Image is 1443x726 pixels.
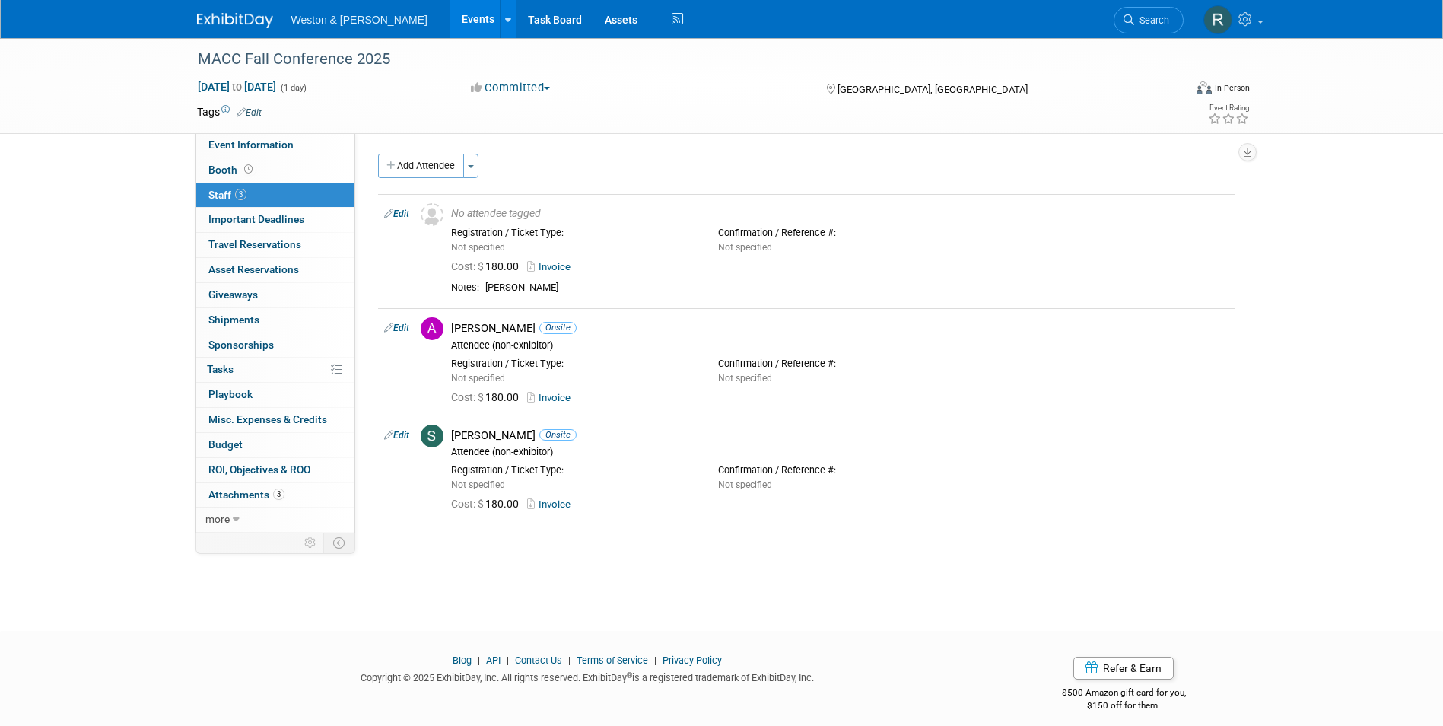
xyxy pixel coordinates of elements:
a: Privacy Policy [663,654,722,666]
span: Booth not reserved yet [241,164,256,175]
a: Edit [384,209,409,219]
div: Event Format [1094,79,1251,102]
span: (1 day) [279,83,307,93]
span: Not specified [451,242,505,253]
span: 180.00 [451,498,525,510]
img: ExhibitDay [197,13,273,28]
span: 180.00 [451,391,525,403]
span: Onsite [539,429,577,441]
span: | [650,654,660,666]
span: Giveaways [208,288,258,301]
a: Edit [237,107,262,118]
td: Personalize Event Tab Strip [297,533,324,552]
span: Not specified [718,479,772,490]
td: Toggle Event Tabs [323,533,354,552]
a: Travel Reservations [196,233,354,257]
a: Refer & Earn [1073,657,1174,680]
a: Edit [384,430,409,441]
a: Invoice [527,392,577,403]
div: [PERSON_NAME] [451,321,1229,336]
span: Staff [208,189,246,201]
a: Sponsorships [196,333,354,358]
a: Budget [196,433,354,457]
span: Budget [208,438,243,451]
span: | [503,654,513,666]
span: Event Information [208,139,294,151]
a: Terms of Service [577,654,648,666]
span: 180.00 [451,260,525,272]
a: Playbook [196,383,354,407]
span: Misc. Expenses & Credits [208,413,327,425]
img: Unassigned-User-Icon.png [421,203,443,226]
span: Asset Reservations [208,263,299,275]
td: Tags [197,104,262,119]
span: Travel Reservations [208,238,301,250]
div: Attendee (non-exhibitor) [451,339,1229,352]
span: Tasks [207,363,234,375]
span: more [205,513,230,525]
span: Not specified [718,242,772,253]
a: Attachments3 [196,483,354,508]
div: Attendee (non-exhibitor) [451,446,1229,458]
span: Important Deadlines [208,213,304,225]
div: Registration / Ticket Type: [451,227,695,239]
a: Contact Us [515,654,562,666]
a: Giveaways [196,283,354,307]
img: Format-Inperson.png [1197,81,1212,94]
div: MACC Fall Conference 2025 [192,46,1161,73]
div: No attendee tagged [451,207,1229,221]
div: In-Person [1214,82,1250,94]
span: [GEOGRAPHIC_DATA], [GEOGRAPHIC_DATA] [838,84,1028,95]
a: Shipments [196,308,354,333]
div: $500 Amazon gift card for you, [1001,677,1247,712]
div: [PERSON_NAME] [451,428,1229,443]
div: Notes: [451,282,479,294]
span: Search [1134,14,1169,26]
a: Important Deadlines [196,208,354,232]
div: Confirmation / Reference #: [718,227,962,239]
div: Copyright © 2025 ExhibitDay, Inc. All rights reserved. ExhibitDay is a registered trademark of Ex... [197,667,979,685]
div: Event Rating [1208,104,1249,112]
sup: ® [627,671,632,680]
span: Not specified [718,373,772,384]
span: Not specified [451,479,505,490]
a: Invoice [527,261,577,272]
div: [PERSON_NAME] [485,282,1229,295]
div: Confirmation / Reference #: [718,358,962,370]
a: Search [1114,7,1184,33]
a: more [196,508,354,532]
span: Cost: $ [451,260,485,272]
img: S.jpg [421,425,443,447]
span: to [230,81,244,93]
div: $150 off for them. [1001,699,1247,712]
span: Not specified [451,373,505,384]
span: Sponsorships [208,339,274,351]
div: Confirmation / Reference #: [718,464,962,476]
span: ROI, Objectives & ROO [208,463,310,476]
span: 3 [273,489,284,500]
span: Cost: $ [451,498,485,510]
a: Booth [196,158,354,183]
span: [DATE] [DATE] [197,80,277,94]
span: Attachments [208,489,284,501]
a: Tasks [196,358,354,382]
a: ROI, Objectives & ROO [196,458,354,482]
span: | [474,654,484,666]
img: Roberta Sinclair [1203,5,1232,34]
span: Booth [208,164,256,176]
a: Blog [453,654,472,666]
span: Cost: $ [451,391,485,403]
a: Misc. Expenses & Credits [196,408,354,432]
span: Shipments [208,314,259,326]
a: Asset Reservations [196,258,354,282]
a: Invoice [527,498,577,510]
span: Onsite [539,322,577,333]
a: API [486,654,501,666]
span: Playbook [208,388,253,400]
a: Event Information [196,133,354,158]
div: Registration / Ticket Type: [451,358,695,370]
button: Committed [466,80,556,96]
span: | [564,654,574,666]
span: Weston & [PERSON_NAME] [291,14,427,26]
button: Add Attendee [378,154,464,178]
